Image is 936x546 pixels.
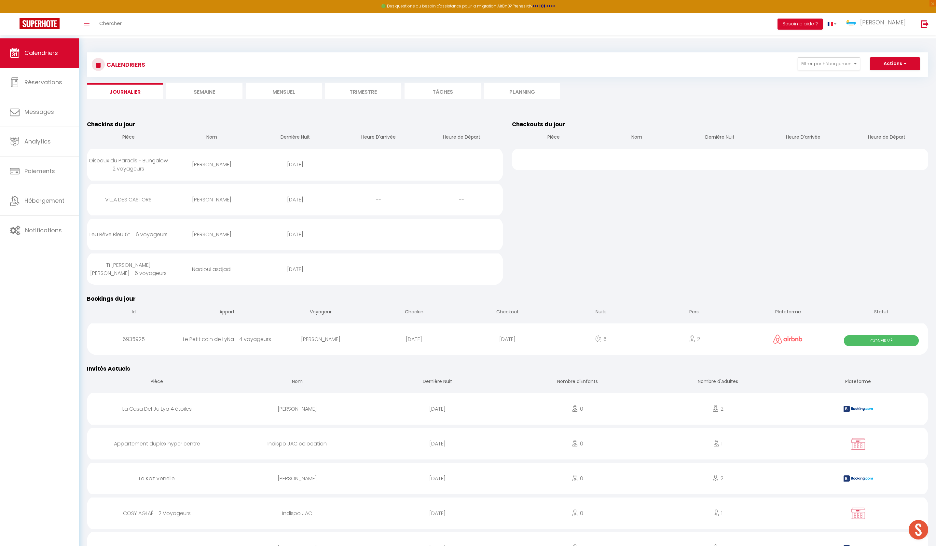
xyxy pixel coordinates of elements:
[648,329,741,350] div: 2
[554,329,648,350] div: 6
[762,149,845,170] div: --
[24,49,58,57] span: Calendriers
[367,433,508,454] div: [DATE]
[512,120,565,128] span: Checkouts du jour
[484,83,560,99] li: Planning
[595,129,679,147] th: Nom
[337,129,420,147] th: Heure D'arrivée
[648,303,741,322] th: Pers.
[87,150,170,179] div: Oiseaux du Paradis - Bungalow 2 voyageurs
[367,303,461,322] th: Checkin
[24,167,55,175] span: Paiements
[461,329,554,350] div: [DATE]
[367,398,508,419] div: [DATE]
[844,406,873,412] img: booking2.png
[850,507,866,520] img: rent.png
[20,18,60,29] img: Super Booking
[87,189,170,210] div: VILLA DES CASTORS
[87,365,130,373] span: Invités Actuels
[648,433,788,454] div: 1
[325,83,401,99] li: Trimestre
[24,78,62,86] span: Réservations
[405,83,481,99] li: Tâches
[87,120,135,128] span: Checkins du jour
[24,108,54,116] span: Messages
[648,503,788,524] div: 1
[420,259,503,280] div: --
[227,433,367,454] div: Indispo JAC colocation
[845,149,928,170] div: --
[337,154,420,175] div: --
[595,149,679,170] div: --
[25,226,62,234] span: Notifications
[367,373,508,391] th: Dernière Nuit
[507,468,648,489] div: 0
[170,129,254,147] th: Nom
[909,520,928,539] div: Ouvrir le chat
[105,57,145,72] h3: CALENDRIERS
[512,129,595,147] th: Pièce
[841,13,914,35] a: ... [PERSON_NAME]
[788,373,928,391] th: Plateforme
[532,3,555,9] a: >>> ICI <<<<
[773,334,803,344] img: airbnb2.png
[507,398,648,419] div: 0
[507,503,648,524] div: 0
[87,129,170,147] th: Pièce
[170,154,254,175] div: [PERSON_NAME]
[227,503,367,524] div: Indispo JAC
[87,468,227,489] div: La Kaz Venelle
[180,303,274,322] th: Appart
[337,224,420,245] div: --
[87,254,170,284] div: Ti [PERSON_NAME] [PERSON_NAME] - 6 voyageurs
[512,149,595,170] div: --
[461,303,554,322] th: Checkout
[648,468,788,489] div: 2
[94,13,127,35] a: Chercher
[227,468,367,489] div: [PERSON_NAME]
[420,129,503,147] th: Heure de Départ
[87,433,227,454] div: Appartement duplex hyper centre
[678,129,762,147] th: Dernière Nuit
[507,373,648,391] th: Nombre d'Enfants
[87,295,136,303] span: Bookings du jour
[87,303,180,322] th: Id
[87,224,170,245] div: Leu Rêve Bleu 5* - 6 voyageurs
[741,303,835,322] th: Plateforme
[844,335,919,346] span: Confirmé
[846,20,856,26] img: ...
[87,83,163,99] li: Journalier
[762,129,845,147] th: Heure D'arrivée
[554,303,648,322] th: Nuits
[367,329,461,350] div: [DATE]
[367,468,508,489] div: [DATE]
[367,503,508,524] div: [DATE]
[170,224,254,245] div: [PERSON_NAME]
[87,398,227,419] div: La Casa Del Ju Lya 4 étoiles
[274,303,367,322] th: Voyageur
[87,329,180,350] div: 6935925
[678,149,762,170] div: --
[420,224,503,245] div: --
[921,20,929,28] img: logout
[170,259,254,280] div: Naoioui asdjadi
[24,197,64,205] span: Hébergement
[99,20,122,27] span: Chercher
[254,259,337,280] div: [DATE]
[648,373,788,391] th: Nombre d'Adultes
[87,373,227,391] th: Pièce
[844,475,873,482] img: booking2.png
[24,137,51,145] span: Analytics
[337,189,420,210] div: --
[87,503,227,524] div: COSY AGLAË - 2 Voyageurs
[778,19,823,30] button: Besoin d'aide ?
[166,83,242,99] li: Semaine
[227,373,367,391] th: Nom
[870,57,920,70] button: Actions
[507,433,648,454] div: 0
[254,129,337,147] th: Dernière Nuit
[170,189,254,210] div: [PERSON_NAME]
[835,303,928,322] th: Statut
[180,329,274,350] div: Le Petit coin de LyNa - 4 voyageurs
[850,438,866,450] img: rent.png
